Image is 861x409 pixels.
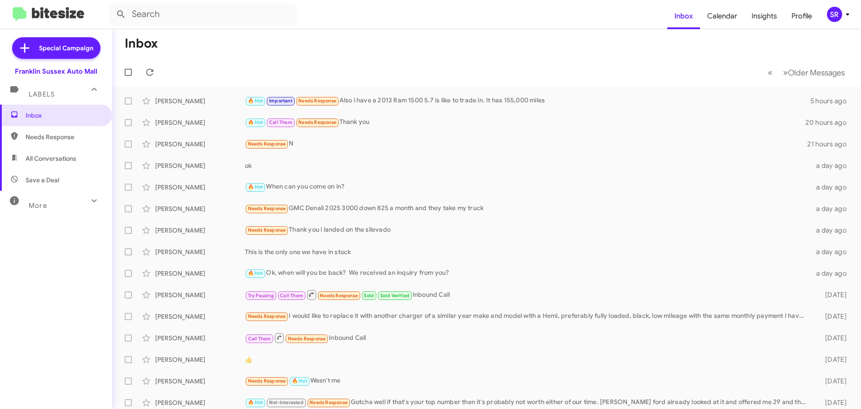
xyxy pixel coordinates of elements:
span: Older Messages [788,68,845,78]
span: Needs Response [288,336,326,342]
span: Needs Response [298,98,336,104]
span: Needs Response [309,400,348,405]
div: [PERSON_NAME] [155,140,245,149]
a: Insights [744,3,784,29]
div: When can you come on in? [245,182,811,192]
div: N [245,139,807,149]
div: [PERSON_NAME] [155,97,245,106]
div: [PERSON_NAME] [155,226,245,235]
button: SR [819,7,851,22]
div: [PERSON_NAME] [155,247,245,256]
span: 🔥 Hot [248,400,263,405]
span: Needs Response [298,119,336,125]
div: SR [827,7,842,22]
nav: Page navigation example [763,63,850,82]
a: Profile [784,3,819,29]
div: [PERSON_NAME] [155,312,245,321]
div: GMC Denali 2025 3000 down 825 a month and they take my truck [245,203,811,214]
div: [PERSON_NAME] [155,290,245,299]
span: 🔥 Hot [248,270,263,276]
div: [PERSON_NAME] [155,183,245,192]
a: Calendar [700,3,744,29]
div: 👍 [245,355,811,364]
div: [PERSON_NAME] [155,269,245,278]
div: a day ago [811,161,854,170]
div: [DATE] [811,377,854,386]
span: 🔥 Hot [248,184,263,190]
div: Ok, when will you be back? We received an inquiry from you? [245,268,811,278]
div: [PERSON_NAME] [155,204,245,213]
span: Needs Response [248,206,286,211]
h1: Inbox [125,36,158,51]
div: [PERSON_NAME] [155,161,245,170]
div: Thank you [245,117,805,128]
div: a day ago [811,183,854,192]
span: Important [269,98,292,104]
span: Needs Response [248,313,286,319]
span: Call Them [269,119,292,125]
div: [DATE] [811,334,854,343]
span: Call Them [248,336,271,342]
span: Call Them [280,293,303,299]
div: a day ago [811,226,854,235]
div: a day ago [811,204,854,213]
div: [DATE] [811,355,854,364]
div: I would like to replace it with another charger of a similar year make and model with a Hemi, pre... [245,311,811,321]
div: a day ago [811,247,854,256]
div: 20 hours ago [805,118,854,127]
div: a day ago [811,269,854,278]
span: Sold [364,293,374,299]
div: [PERSON_NAME] [155,398,245,407]
div: [PERSON_NAME] [155,355,245,364]
div: [DATE] [811,398,854,407]
div: Inbound Call [245,332,811,343]
div: ok [245,161,811,170]
div: [DATE] [811,312,854,321]
span: Inbox [26,111,102,120]
div: [PERSON_NAME] [155,118,245,127]
span: « [768,67,773,78]
span: Needs Response [248,378,286,384]
span: Sold Verified [380,293,410,299]
span: Save a Deal [26,176,59,185]
div: [DATE] [811,290,854,299]
span: Needs Response [26,132,102,141]
div: 21 hours ago [807,140,854,149]
button: Next [778,63,850,82]
span: More [29,202,47,210]
span: Needs Response [248,227,286,233]
span: Needs Response [320,293,358,299]
input: Search [109,4,297,25]
div: Also i have a 2013 Ram 1500 5.7 is like to trade in. It has 155,000 miles [245,96,810,106]
span: Needs Response [248,141,286,147]
div: Thank you i landed on the silevado [245,225,811,235]
span: 🔥 Hot [248,119,263,125]
span: Not-Interested [269,400,304,405]
span: Try Pausing [248,293,274,299]
a: Inbox [667,3,700,29]
div: Franklin Sussex Auto Mall [15,67,97,76]
span: All Conversations [26,154,76,163]
a: Special Campaign [12,37,100,59]
span: 🔥 Hot [292,378,307,384]
div: Wasn't me [245,376,811,386]
div: Inbound Call [245,289,811,300]
span: Labels [29,90,55,98]
div: This is the only one we have in stock [245,247,811,256]
div: 5 hours ago [810,97,854,106]
span: Special Campaign [39,44,93,53]
div: Gotcha well if that's your top number then it's probably not worth either of our time. [PERSON_NA... [245,397,811,408]
div: [PERSON_NAME] [155,334,245,343]
span: 🔥 Hot [248,98,263,104]
button: Previous [762,63,778,82]
span: » [783,67,788,78]
div: [PERSON_NAME] [155,377,245,386]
